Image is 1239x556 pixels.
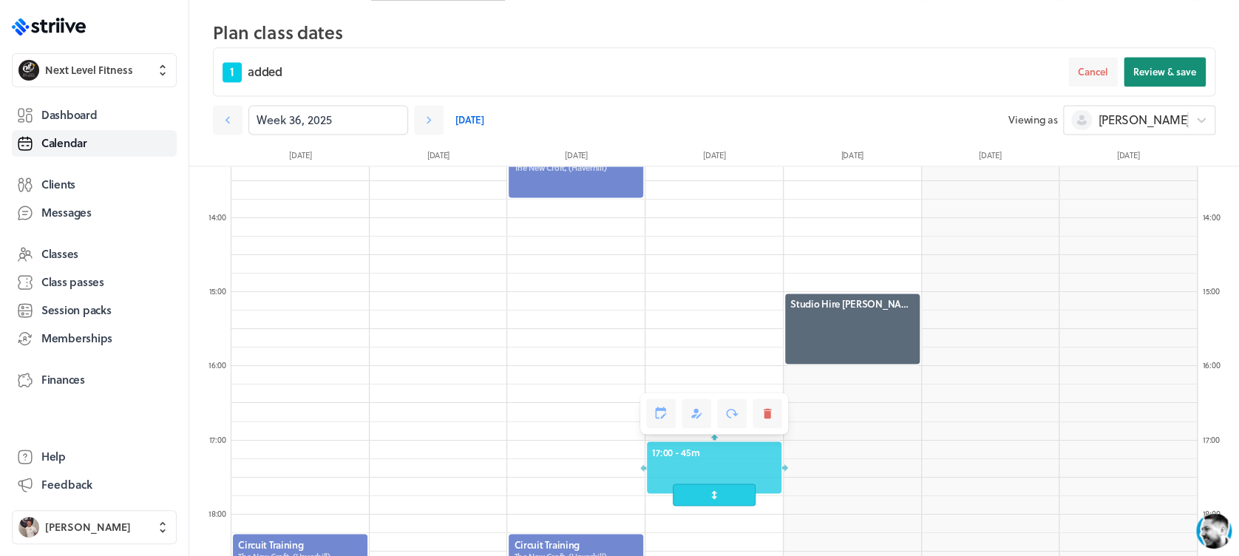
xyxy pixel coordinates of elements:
[12,269,177,296] a: Class passes
[215,433,225,445] span: :00
[248,105,408,135] input: YYYY-M-D
[216,359,226,371] span: :00
[12,241,177,268] a: Classes
[12,472,177,498] button: Feedback
[790,297,914,311] span: Studio Hire [PERSON_NAME]
[203,211,232,223] div: 14
[41,302,111,318] span: Session packs
[82,27,211,37] div: Typically replies in a few minutes
[1209,359,1220,371] span: :00
[45,63,133,78] span: Next Level Fitness
[12,200,177,226] a: Messages
[41,107,97,123] span: Dashboard
[18,517,39,538] img: Ben Robinson
[1196,359,1226,370] div: 16
[215,285,225,297] span: :00
[225,442,257,484] button: />GIF
[41,477,92,492] span: Feedback
[41,135,87,151] span: Calendar
[1196,513,1232,549] iframe: gist-messenger-bubble-iframe
[203,507,232,518] div: 18
[45,520,131,535] span: [PERSON_NAME]
[44,10,71,37] img: US
[41,274,104,290] span: Class passes
[223,62,242,82] span: 1
[12,53,177,87] button: Next Level FitnessNext Level Fitness
[248,63,282,81] span: added
[203,433,232,444] div: 17
[1008,112,1057,127] span: Viewing as
[1196,507,1226,518] div: 18
[41,330,112,346] span: Memberships
[231,149,370,166] div: [DATE]
[1209,433,1219,445] span: :00
[1209,211,1220,223] span: :00
[12,102,177,129] a: Dashboard
[203,285,232,296] div: 15
[12,130,177,157] a: Calendar
[203,359,232,370] div: 16
[455,105,484,135] a: [DATE]
[645,149,784,166] div: [DATE]
[41,246,78,262] span: Classes
[238,538,362,551] span: Circuit Training
[921,149,1059,166] div: [DATE]
[1196,285,1226,296] div: 15
[1124,57,1206,87] button: Review & save
[82,9,211,25] div: [PERSON_NAME]
[41,205,92,220] span: Messages
[12,510,177,544] button: Ben Robinson[PERSON_NAME]
[213,18,1215,47] h2: Plan class dates
[12,172,177,198] a: Clients
[783,149,921,166] div: [DATE]
[216,506,226,519] span: :00
[514,162,638,174] span: The New Croft, (Haverhill)
[507,149,645,166] div: [DATE]
[41,449,66,464] span: Help
[1133,65,1196,78] span: Review & save
[12,325,177,352] a: Memberships
[514,538,638,551] span: Circuit Training
[370,149,508,166] div: [DATE]
[18,60,39,81] img: Next Level Fitness
[12,297,177,324] a: Session packs
[1196,433,1226,444] div: 17
[1196,211,1226,223] div: 14
[44,9,277,39] div: US[PERSON_NAME]Typically replies in a few minutes
[1078,65,1108,78] span: Cancel
[216,211,226,223] span: :00
[12,367,177,393] a: Finances
[1098,112,1189,128] span: [PERSON_NAME]
[235,458,247,466] tspan: GIF
[1209,285,1219,297] span: :00
[231,455,251,468] g: />
[41,372,85,387] span: Finances
[1059,149,1197,166] div: [DATE]
[1209,506,1220,519] span: :00
[12,444,177,470] a: Help
[41,177,75,192] span: Clients
[1068,57,1118,87] button: Cancel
